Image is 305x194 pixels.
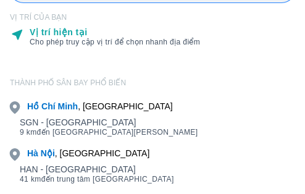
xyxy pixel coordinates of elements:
span: đến [GEOGRAPHIC_DATA][PERSON_NAME] [20,127,198,137]
b: Nội [41,148,55,158]
span: 41 km [20,175,41,183]
span: 9 km [20,128,37,137]
b: Minh [57,101,78,111]
b: Chí [41,101,56,111]
div: , [GEOGRAPHIC_DATA] [27,147,149,159]
span: đến trung tâm [GEOGRAPHIC_DATA] [20,174,174,184]
div: SGN - [GEOGRAPHIC_DATA] [20,117,198,127]
div: Cho phép truy cập vị trí để chọn nhanh địa điểm [30,37,200,47]
div: HAN - [GEOGRAPHIC_DATA] [20,164,174,174]
div: , [GEOGRAPHIC_DATA] [27,100,173,112]
b: Hồ [27,101,39,111]
div: Vị trí hiện tại [30,27,200,47]
b: Hà [27,148,38,158]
